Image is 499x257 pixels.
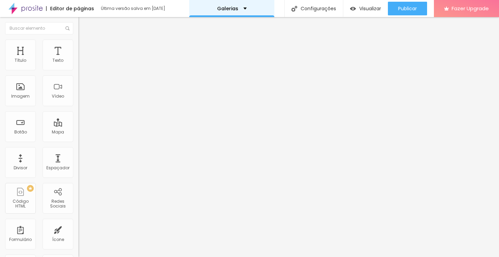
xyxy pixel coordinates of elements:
[44,199,71,209] div: Redes Sociais
[398,6,417,11] span: Publicar
[52,130,64,134] div: Mapa
[291,6,297,12] img: Icone
[46,166,70,170] div: Espaçador
[78,17,499,257] iframe: Editor
[452,5,489,11] span: Fazer Upgrade
[11,94,30,99] div: Imagem
[343,2,388,15] button: Visualizar
[14,166,27,170] div: Divisor
[350,6,356,12] img: view-1.svg
[7,199,34,209] div: Código HTML
[388,2,427,15] button: Publicar
[52,58,63,63] div: Texto
[65,26,70,30] img: Icone
[5,22,73,34] input: Buscar elemento
[217,6,238,11] p: Galerias
[46,6,94,11] div: Editor de páginas
[14,130,27,134] div: Botão
[359,6,381,11] span: Visualizar
[9,237,32,242] div: Formulário
[52,94,64,99] div: Vídeo
[101,6,179,11] div: Última versão salva em [DATE]
[52,237,64,242] div: Ícone
[15,58,26,63] div: Título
